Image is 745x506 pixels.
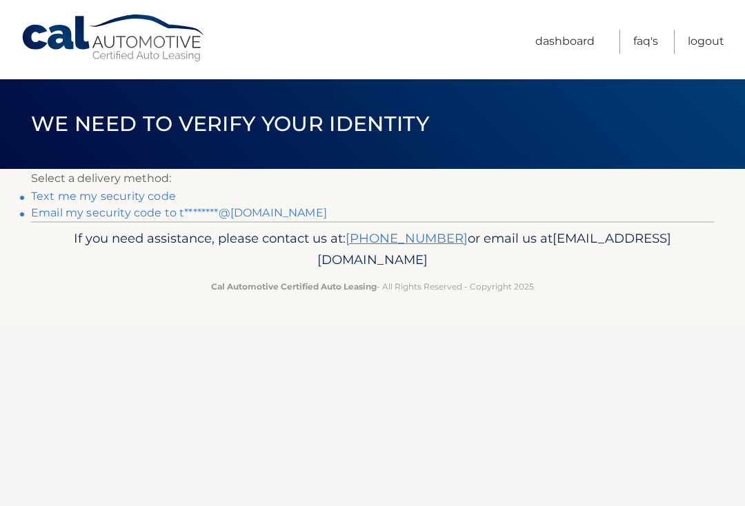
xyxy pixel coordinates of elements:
a: [PHONE_NUMBER] [346,230,468,246]
a: Dashboard [535,30,595,54]
a: Cal Automotive [21,14,207,63]
p: If you need assistance, please contact us at: or email us at [52,227,693,272]
span: We need to verify your identity [31,111,429,136]
strong: Cal Automotive Certified Auto Leasing [211,281,377,292]
a: Text me my security code [31,190,176,203]
p: - All Rights Reserved - Copyright 2025 [52,279,693,294]
p: Select a delivery method: [31,169,714,188]
a: Email my security code to t********@[DOMAIN_NAME] [31,206,327,219]
a: Logout [688,30,724,54]
a: FAQ's [633,30,658,54]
